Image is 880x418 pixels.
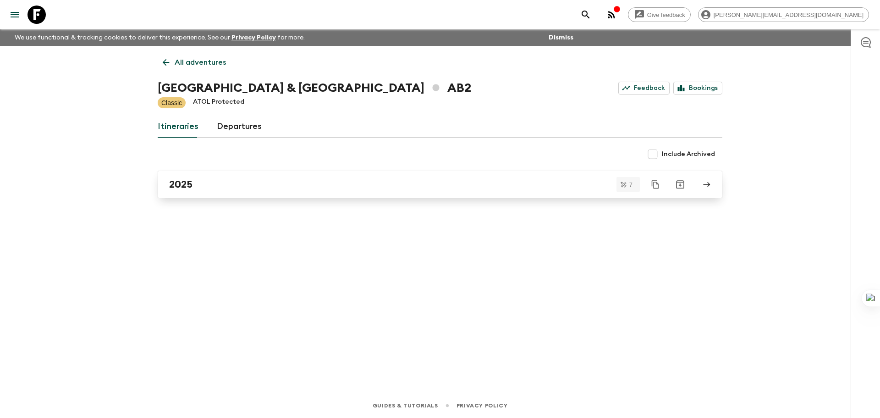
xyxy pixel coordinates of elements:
button: menu [5,6,24,24]
a: Bookings [673,82,722,95]
h2: 2025 [169,178,192,190]
button: Duplicate [647,176,664,193]
button: Archive [671,175,689,194]
a: Feedback [618,82,670,95]
p: We use functional & tracking cookies to deliver this experience. See our for more. [11,29,308,46]
span: Include Archived [662,150,715,159]
a: 2025 [158,171,722,198]
button: Dismiss [546,31,576,44]
a: Departures [217,116,262,138]
a: Guides & Tutorials [373,401,438,411]
a: Itineraries [158,116,198,138]
p: All adventures [175,57,226,68]
h1: [GEOGRAPHIC_DATA] & [GEOGRAPHIC_DATA] AB2 [158,79,471,97]
a: Privacy Policy [231,34,276,41]
span: [PERSON_NAME][EMAIL_ADDRESS][DOMAIN_NAME] [709,11,869,18]
span: Give feedback [642,11,690,18]
a: Give feedback [628,7,691,22]
div: [PERSON_NAME][EMAIL_ADDRESS][DOMAIN_NAME] [698,7,869,22]
button: search adventures [577,6,595,24]
a: Privacy Policy [456,401,507,411]
p: ATOL Protected [193,97,244,108]
p: Classic [161,98,182,107]
a: All adventures [158,53,231,72]
span: 7 [624,182,638,188]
